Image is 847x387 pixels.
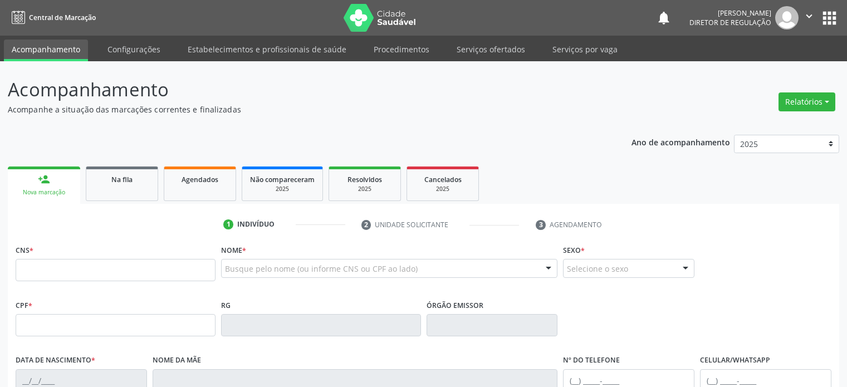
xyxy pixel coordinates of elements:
i:  [803,10,815,22]
span: Não compareceram [250,175,315,184]
a: Serviços por vaga [545,40,625,59]
span: Central de Marcação [29,13,96,22]
span: Diretor de regulação [689,18,771,27]
button: apps [820,8,839,28]
label: Celular/WhatsApp [700,352,770,369]
span: Selecione o sexo [567,263,628,275]
div: 1 [223,219,233,229]
button:  [799,6,820,30]
div: person_add [38,173,50,185]
p: Ano de acompanhamento [631,135,730,149]
div: [PERSON_NAME] [689,8,771,18]
a: Central de Marcação [8,8,96,27]
a: Configurações [100,40,168,59]
a: Procedimentos [366,40,437,59]
span: Busque pelo nome (ou informe CNS ou CPF ao lado) [225,263,418,275]
span: Na fila [111,175,133,184]
label: Órgão emissor [427,297,483,314]
a: Acompanhamento [4,40,88,61]
label: CNS [16,242,33,259]
p: Acompanhamento [8,76,590,104]
div: Indivíduo [237,219,275,229]
label: Data de nascimento [16,352,95,369]
label: Nome da mãe [153,352,201,369]
a: Estabelecimentos e profissionais de saúde [180,40,354,59]
div: 2025 [415,185,471,193]
label: RG [221,297,231,314]
img: img [775,6,799,30]
span: Resolvidos [347,175,382,184]
div: 2025 [337,185,393,193]
button: notifications [656,10,672,26]
label: Nº do Telefone [563,352,620,369]
button: Relatórios [779,92,835,111]
label: Sexo [563,242,585,259]
span: Cancelados [424,175,462,184]
label: CPF [16,297,32,314]
p: Acompanhe a situação das marcações correntes e finalizadas [8,104,590,115]
span: Agendados [182,175,218,184]
a: Serviços ofertados [449,40,533,59]
div: Nova marcação [16,188,72,197]
label: Nome [221,242,246,259]
div: 2025 [250,185,315,193]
